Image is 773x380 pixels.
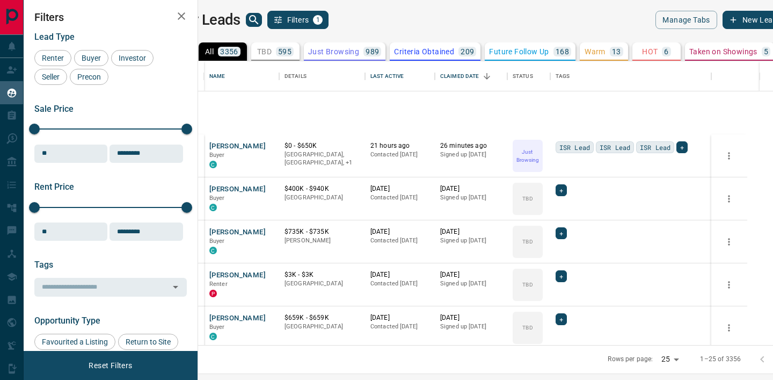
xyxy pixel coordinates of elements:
[721,191,737,207] button: more
[209,247,217,254] div: condos.ca
[522,238,533,246] p: TBD
[278,48,291,55] p: 595
[34,50,71,66] div: Renter
[209,195,225,202] span: Buyer
[285,193,360,202] p: [GEOGRAPHIC_DATA]
[440,184,502,193] p: [DATE]
[209,227,266,238] button: [PERSON_NAME]
[74,50,108,66] div: Buyer
[204,61,279,91] div: Name
[209,61,225,91] div: Name
[285,61,307,91] div: Details
[209,324,225,331] span: Buyer
[370,236,429,245] p: Contacted [DATE]
[440,61,479,91] div: Claimed Date
[764,48,768,55] p: 5
[34,316,100,326] span: Opportunity Type
[285,227,360,236] p: $735K - $735K
[370,150,429,159] p: Contacted [DATE]
[370,322,429,331] p: Contacted [DATE]
[314,16,322,24] span: 1
[209,313,266,324] button: [PERSON_NAME]
[556,48,569,55] p: 168
[721,277,737,293] button: more
[285,322,360,331] p: [GEOGRAPHIC_DATA]
[118,334,178,350] div: Return to Site
[676,141,688,153] div: +
[209,333,217,340] div: condos.ca
[440,313,502,322] p: [DATE]
[168,279,183,295] button: Open
[664,48,668,55] p: 6
[440,322,502,331] p: Signed up [DATE]
[435,61,507,91] div: Claimed Date
[179,11,240,28] h1: My Leads
[585,48,606,55] p: Warm
[721,320,737,336] button: more
[370,313,429,322] p: [DATE]
[440,279,502,288] p: Signed up [DATE]
[285,184,360,193] p: $400K - $940K
[440,141,502,150] p: 26 minutes ago
[78,54,105,62] span: Buyer
[209,184,266,195] button: [PERSON_NAME]
[440,227,502,236] p: [DATE]
[111,50,154,66] div: Investor
[209,204,217,211] div: condos.ca
[600,142,630,153] span: ISR Lead
[370,61,404,91] div: Last Active
[608,355,653,364] p: Rows per page:
[514,148,542,164] p: Just Browsing
[556,227,567,239] div: +
[559,271,563,282] span: +
[209,238,225,245] span: Buyer
[279,61,365,91] div: Details
[285,313,360,322] p: $659K - $659K
[550,61,711,91] div: Tags
[655,11,717,29] button: Manage Tabs
[257,48,272,55] p: TBD
[220,48,238,55] p: 3356
[522,324,533,332] p: TBD
[721,148,737,164] button: more
[285,141,360,150] p: $0 - $650K
[370,184,429,193] p: [DATE]
[285,150,360,167] p: Toronto
[209,152,225,159] span: Buyer
[285,270,360,279] p: $3K - $3K
[680,142,684,153] span: +
[366,48,379,55] p: 989
[556,313,567,325] div: +
[721,234,737,250] button: more
[507,61,550,91] div: Status
[205,48,214,55] p: All
[285,279,360,288] p: [GEOGRAPHIC_DATA]
[209,161,217,168] div: condos.ca
[479,69,494,84] button: Sort
[34,334,115,350] div: Favourited a Listing
[209,270,266,281] button: [PERSON_NAME]
[34,69,67,85] div: Seller
[461,48,474,55] p: 209
[394,48,454,55] p: Criteria Obtained
[34,32,75,42] span: Lead Type
[440,150,502,159] p: Signed up [DATE]
[556,184,567,196] div: +
[642,48,658,55] p: HOT
[657,352,683,367] div: 25
[70,69,108,85] div: Precon
[34,104,74,114] span: Sale Price
[308,48,359,55] p: Just Browsing
[82,356,139,375] button: Reset Filters
[559,142,590,153] span: ISR Lead
[440,236,502,245] p: Signed up [DATE]
[115,54,150,62] span: Investor
[209,290,217,297] div: property.ca
[209,141,266,152] button: [PERSON_NAME]
[267,11,329,29] button: Filters1
[34,260,53,270] span: Tags
[440,270,502,279] p: [DATE]
[34,182,74,192] span: Rent Price
[556,61,570,91] div: Tags
[700,355,741,364] p: 1–25 of 3356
